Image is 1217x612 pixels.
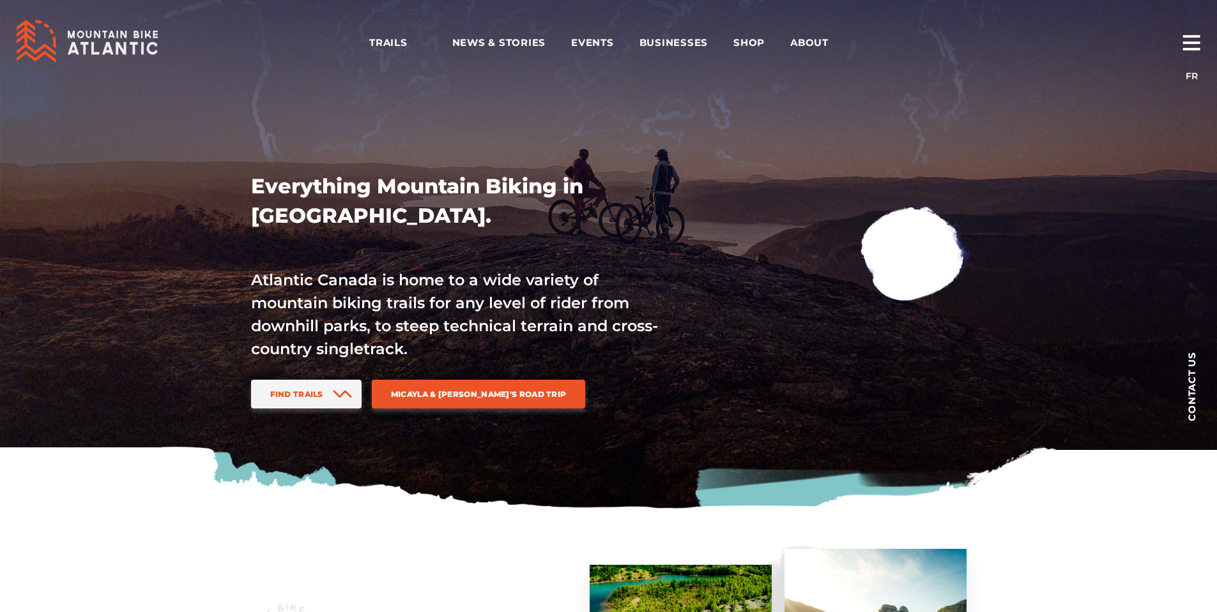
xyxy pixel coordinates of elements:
[391,389,567,399] span: Micayla & [PERSON_NAME]'s Road Trip
[251,172,660,230] h1: Everything Mountain Biking in [GEOGRAPHIC_DATA].
[251,269,660,361] p: Atlantic Canada is home to a wide variety of mountain biking trails for any level of rider from d...
[372,380,586,408] a: Micayla & [PERSON_NAME]'s Road Trip
[639,36,708,49] span: Businesses
[571,36,614,49] span: Events
[1187,352,1197,421] span: Contact us
[1186,70,1198,82] a: FR
[790,36,848,49] span: About
[270,389,323,399] span: Find Trails
[452,36,546,49] span: News & Stories
[1166,332,1217,440] a: Contact us
[251,380,362,408] a: Find Trails
[733,36,765,49] span: Shop
[369,36,427,49] span: Trails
